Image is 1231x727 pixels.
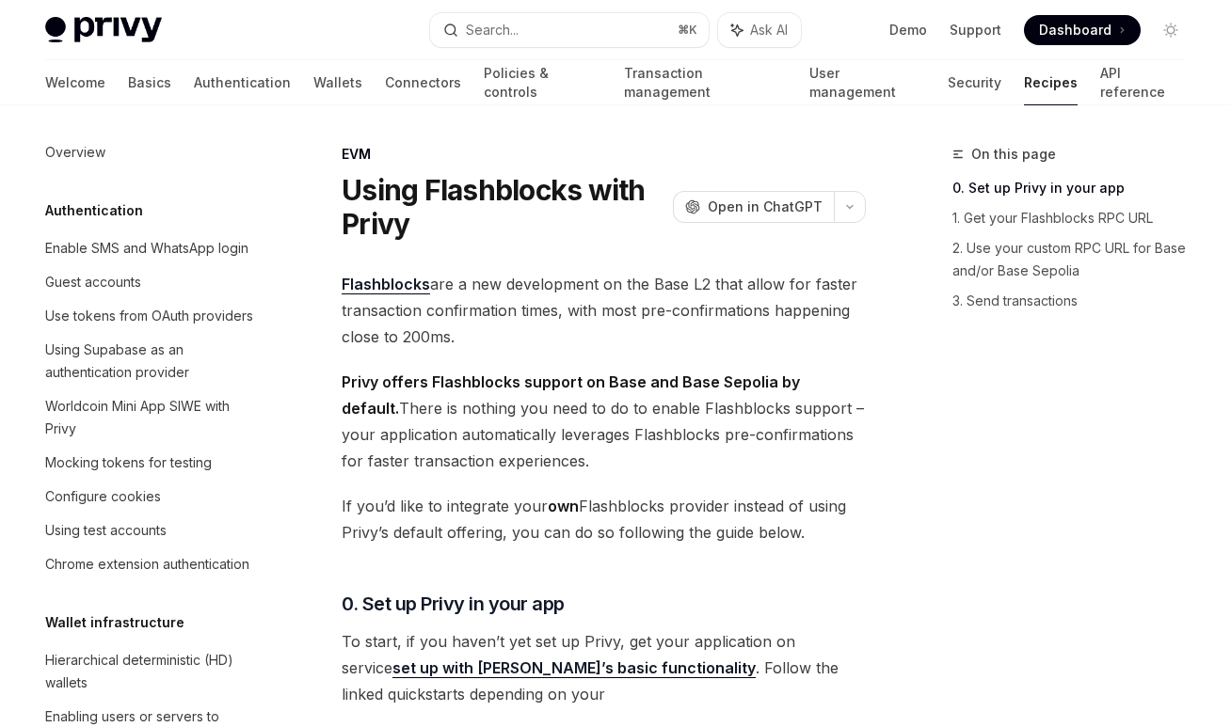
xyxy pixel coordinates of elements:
[342,628,866,707] span: To start, if you haven’t yet set up Privy, get your application on service . Follow the linked qu...
[30,643,271,700] a: Hierarchical deterministic (HD) wallets
[45,339,260,384] div: Using Supabase as an authentication provider
[673,191,834,223] button: Open in ChatGPT
[30,547,271,581] a: Chrome extension authentication
[45,271,141,293] div: Guest accounts
[30,299,271,333] a: Use tokens from OAuth providers
[1156,15,1186,45] button: Toggle dark mode
[30,389,271,446] a: Worldcoin Mini App SIWE with Privy
[385,60,461,105] a: Connectors
[30,231,271,265] a: Enable SMS and WhatsApp login
[430,13,708,47] button: Search...⌘K
[30,446,271,480] a: Mocking tokens for testing
[194,60,291,105] a: Authentication
[678,23,697,38] span: ⌘ K
[466,19,519,41] div: Search...
[342,493,866,545] span: If you’d like to integrate your Flashblocks provider instead of using Privy’s default offering, y...
[392,658,756,678] a: set up with [PERSON_NAME]’s basic functionality
[971,143,1056,166] span: On this page
[45,611,184,634] h5: Wallet infrastructure
[624,60,787,105] a: Transaction management
[750,21,788,40] span: Ask AI
[45,451,212,474] div: Mocking tokens for testing
[342,369,866,474] span: There is nothing you need to do to enable Flashblocks support – your application automatically le...
[30,265,271,299] a: Guest accounts
[342,271,866,350] span: are a new development on the Base L2 that allow for faster transaction confirmation times, with m...
[342,173,665,241] h1: Using Flashblocks with Privy
[45,17,162,43] img: light logo
[889,21,927,40] a: Demo
[342,145,866,164] div: EVM
[45,305,253,327] div: Use tokens from OAuth providers
[313,60,362,105] a: Wallets
[45,141,105,164] div: Overview
[45,519,167,542] div: Using test accounts
[30,333,271,389] a: Using Supabase as an authentication provider
[45,395,260,440] div: Worldcoin Mini App SIWE with Privy
[45,485,161,508] div: Configure cookies
[708,198,823,216] span: Open in ChatGPT
[45,199,143,222] h5: Authentication
[484,60,601,105] a: Policies & controls
[948,60,1001,105] a: Security
[342,372,800,418] strong: Privy offers Flashblocks support on Base and Base Sepolia by default.
[45,60,105,105] a: Welcome
[30,480,271,514] a: Configure cookies
[1024,15,1141,45] a: Dashboard
[809,60,925,105] a: User management
[952,233,1201,286] a: 2. Use your custom RPC URL for Base and/or Base Sepolia
[952,173,1201,203] a: 0. Set up Privy in your app
[1039,21,1111,40] span: Dashboard
[45,649,260,694] div: Hierarchical deterministic (HD) wallets
[342,275,430,294] a: Flashblocks
[30,514,271,547] a: Using test accounts
[45,237,248,260] div: Enable SMS and WhatsApp login
[45,553,249,576] div: Chrome extension authentication
[718,13,801,47] button: Ask AI
[548,497,579,515] strong: own
[952,286,1201,316] a: 3. Send transactions
[342,591,565,617] span: 0. Set up Privy in your app
[1024,60,1078,105] a: Recipes
[950,21,1001,40] a: Support
[128,60,171,105] a: Basics
[952,203,1201,233] a: 1. Get your Flashblocks RPC URL
[30,135,271,169] a: Overview
[1100,60,1186,105] a: API reference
